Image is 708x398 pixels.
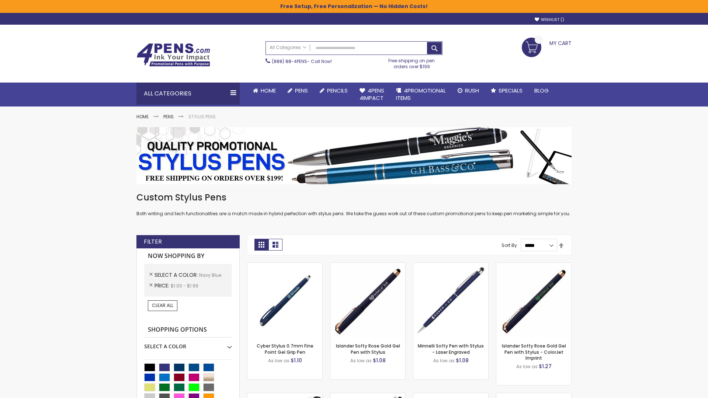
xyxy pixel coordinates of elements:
a: Islander Softy Rose Gold Gel Pen with Stylus [336,343,400,355]
a: Home [136,114,149,120]
span: Clear All [152,302,173,308]
a: Rush [452,83,485,99]
a: 4PROMOTIONALITEMS [390,83,452,107]
span: 4Pens 4impact [360,87,384,102]
a: All Categories [266,42,310,54]
strong: Now Shopping by [144,248,232,264]
span: As low as [433,357,455,364]
a: Blog [528,83,555,99]
strong: Stylus Pens [188,114,216,120]
a: Minnelli Softy Pen with Stylus - Laser Engraved [418,343,484,355]
img: Islander Softy Rose Gold Gel Pen with Stylus - ColorJet Imprint-Navy Blue [496,263,571,338]
a: Pens [163,114,174,120]
span: $1.10 [291,357,302,364]
a: Pencils [314,83,354,99]
a: Clear All [148,300,177,311]
strong: Shopping Options [144,322,232,338]
a: Minnelli Softy Pen with Stylus - Laser Engraved-Navy Blue [413,262,488,269]
img: 4Pens Custom Pens and Promotional Products [136,43,210,67]
span: Pencils [327,87,348,94]
div: All Categories [136,83,240,105]
a: Cyber Stylus 0.7mm Fine Point Gel Grip Pen-Navy Blue [247,262,322,269]
span: Navy Blue [199,272,221,278]
span: $1.08 [373,357,386,364]
strong: Filter [144,238,162,246]
span: $1.00 - $1.99 [171,283,198,289]
span: Pens [295,87,308,94]
img: Minnelli Softy Pen with Stylus - Laser Engraved-Navy Blue [413,263,488,338]
span: Price [155,282,171,289]
a: Islander Softy Rose Gold Gel Pen with Stylus - ColorJet Imprint-Navy Blue [496,262,571,269]
span: As low as [268,357,289,364]
a: (888) 88-4PENS [272,58,307,64]
a: Specials [485,83,528,99]
a: Islander Softy Rose Gold Gel Pen with Stylus-Navy Blue [330,262,405,269]
a: Wishlist [535,17,564,22]
span: Home [261,87,276,94]
span: Specials [499,87,523,94]
div: Both writing and tech functionalities are a match made in hybrid perfection with stylus pens. We ... [136,192,572,217]
span: Blog [534,87,549,94]
span: Select A Color [155,271,199,279]
div: Free shipping on pen orders over $199 [381,55,443,70]
a: Cyber Stylus 0.7mm Fine Point Gel Grip Pen [257,343,313,355]
span: Rush [465,87,479,94]
img: Stylus Pens [136,127,572,184]
span: As low as [350,357,372,364]
span: $1.08 [456,357,469,364]
a: Home [247,83,282,99]
label: Sort By [502,242,517,248]
a: Islander Softy Rose Gold Gel Pen with Stylus - ColorJet Imprint [502,343,566,361]
img: Cyber Stylus 0.7mm Fine Point Gel Grip Pen-Navy Blue [247,263,322,338]
strong: Grid [254,239,268,251]
span: $1.27 [539,363,552,370]
div: Select A Color [144,338,232,350]
span: - Call Now! [272,58,332,64]
a: 4Pens4impact [354,83,390,107]
h1: Custom Stylus Pens [136,192,572,203]
img: Islander Softy Rose Gold Gel Pen with Stylus-Navy Blue [330,263,405,338]
span: As low as [516,363,538,370]
span: All Categories [270,45,306,50]
a: Pens [282,83,314,99]
span: 4PROMOTIONAL ITEMS [396,87,446,102]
